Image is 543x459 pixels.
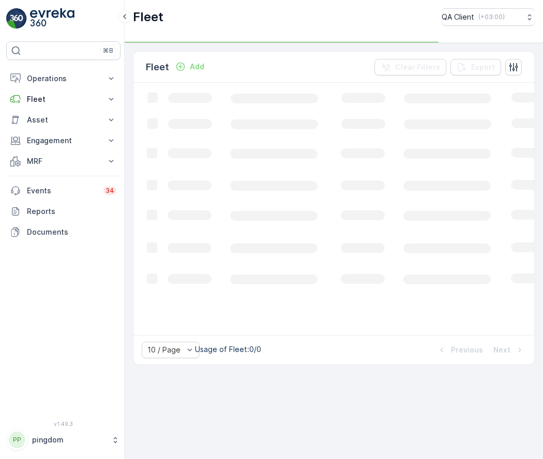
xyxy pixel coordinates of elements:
[492,344,526,356] button: Next
[146,60,169,74] p: Fleet
[27,115,100,125] p: Asset
[6,180,120,201] a: Events34
[27,156,100,166] p: MRF
[6,421,120,427] span: v 1.49.3
[27,227,116,237] p: Documents
[27,94,100,104] p: Fleet
[190,62,204,72] p: Add
[493,345,510,355] p: Next
[6,429,120,451] button: PPpingdom
[6,222,120,242] a: Documents
[374,59,446,75] button: Clear Filters
[6,68,120,89] button: Operations
[9,432,25,448] div: PP
[395,62,440,72] p: Clear Filters
[27,206,116,217] p: Reports
[442,12,474,22] p: QA Client
[27,186,97,196] p: Events
[133,9,163,25] p: Fleet
[27,73,100,84] p: Operations
[478,13,505,21] p: ( +03:00 )
[105,187,114,195] p: 34
[6,8,27,29] img: logo
[471,62,495,72] p: Export
[32,435,106,445] p: pingdom
[6,130,120,151] button: Engagement
[30,8,74,29] img: logo_light-DOdMpM7g.png
[6,89,120,110] button: Fleet
[27,135,100,146] p: Engagement
[171,60,208,73] button: Add
[103,47,113,55] p: ⌘B
[435,344,484,356] button: Previous
[451,345,483,355] p: Previous
[450,59,501,75] button: Export
[195,344,261,355] p: Usage of Fleet : 0/0
[6,201,120,222] a: Reports
[6,110,120,130] button: Asset
[442,8,535,26] button: QA Client(+03:00)
[6,151,120,172] button: MRF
